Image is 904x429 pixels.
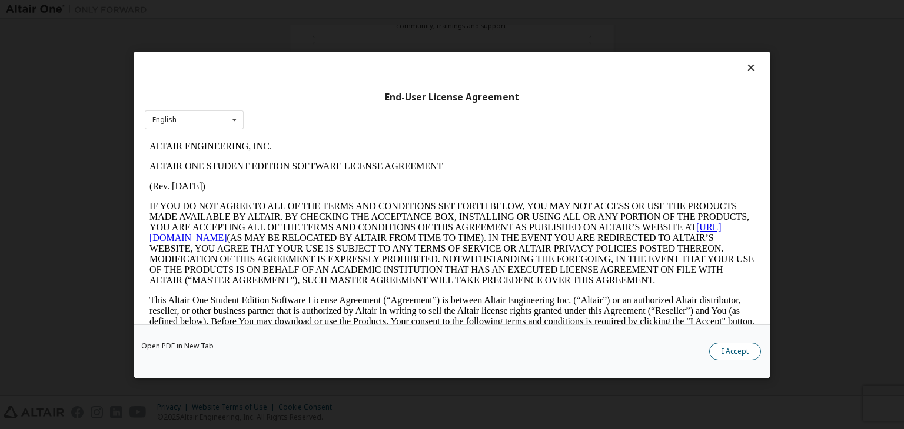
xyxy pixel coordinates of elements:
p: IF YOU DO NOT AGREE TO ALL OF THE TERMS AND CONDITIONS SET FORTH BELOW, YOU MAY NOT ACCESS OR USE... [5,65,610,149]
a: Open PDF in New Tab [141,343,214,350]
div: English [152,116,177,123]
p: ALTAIR ENGINEERING, INC. [5,5,610,15]
p: (Rev. [DATE]) [5,45,610,55]
p: ALTAIR ONE STUDENT EDITION SOFTWARE LICENSE AGREEMENT [5,25,610,35]
div: End-User License Agreement [145,91,759,103]
button: I Accept [709,343,761,360]
a: [URL][DOMAIN_NAME] [5,86,577,106]
p: This Altair One Student Edition Software License Agreement (“Agreement”) is between Altair Engine... [5,159,610,201]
